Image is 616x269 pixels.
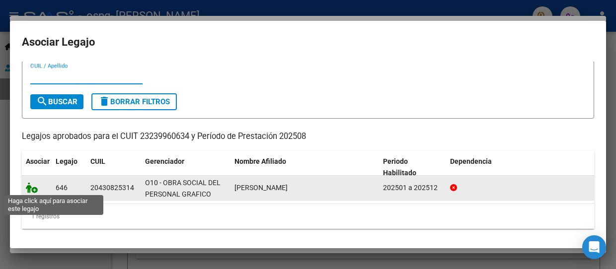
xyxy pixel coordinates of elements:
span: Gerenciador [145,157,184,165]
datatable-header-cell: Dependencia [446,151,595,184]
span: Dependencia [450,157,492,165]
span: GARCIA FRANCO IVAN [234,184,288,192]
mat-icon: delete [98,95,110,107]
div: 1 registros [22,204,594,229]
datatable-header-cell: Asociar [22,151,52,184]
datatable-header-cell: Legajo [52,151,86,184]
span: Legajo [56,157,77,165]
span: Periodo Habilitado [383,157,416,177]
mat-icon: search [36,95,48,107]
span: Borrar Filtros [98,97,170,106]
span: 646 [56,184,68,192]
h2: Asociar Legajo [22,33,594,52]
div: Open Intercom Messenger [582,235,606,259]
datatable-header-cell: Gerenciador [141,151,231,184]
datatable-header-cell: Periodo Habilitado [379,151,446,184]
span: O10 - OBRA SOCIAL DEL PERSONAL GRAFICO [145,179,221,198]
span: Buscar [36,97,77,106]
span: Nombre Afiliado [234,157,286,165]
div: 202501 a 202512 [383,182,442,194]
p: Legajos aprobados para el CUIT 23239960634 y Período de Prestación 202508 [22,131,594,143]
span: CUIL [90,157,105,165]
div: 20430825314 [90,182,134,194]
datatable-header-cell: CUIL [86,151,141,184]
button: Borrar Filtros [91,93,177,110]
button: Buscar [30,94,83,109]
span: Asociar [26,157,50,165]
datatable-header-cell: Nombre Afiliado [231,151,379,184]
